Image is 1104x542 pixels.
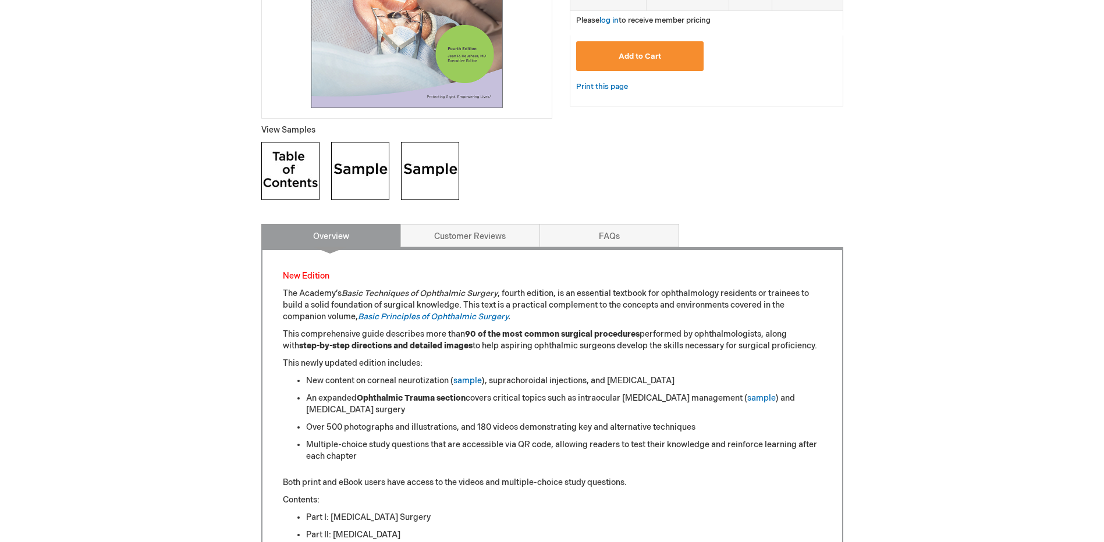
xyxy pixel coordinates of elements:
[261,142,320,200] img: Click to view
[453,376,482,386] a: sample
[283,358,822,369] p: This newly updated edition includes:
[306,375,822,387] li: New content on corneal neurotization ( ), suprachoroidal injections, and [MEDICAL_DATA]
[283,288,822,323] p: The Academy’s , fourth edition, is an essential textbook for ophthalmology residents or trainees ...
[342,288,498,298] em: Basic Techniques of Ophthalmic Surgery
[400,224,540,247] a: Customer Reviews
[283,494,822,506] p: Contents:
[401,142,459,200] img: Click to view
[261,124,552,136] p: View Samples
[283,271,329,281] font: New Edition
[261,224,401,247] a: Overview
[357,393,466,403] strong: Ophthalmic Trauma section
[576,80,628,94] a: Print this page
[465,329,640,339] strong: 90 of the most common surgical procedures
[306,529,822,541] li: Part II: [MEDICAL_DATA]
[576,16,711,25] span: Please to receive member pricing
[299,341,473,351] strong: step-by-step directions and detailed images
[306,439,822,462] li: Multiple-choice study questions that are accessible via QR code, allowing readers to test their k...
[283,329,822,352] p: This comprehensive guide describes more than performed by ophthalmologists, along with to help as...
[306,393,822,416] li: An expanded covers critical topics such as intraocular [MEDICAL_DATA] management ( ) and [MEDICAL...
[576,41,704,71] button: Add to Cart
[599,16,619,25] a: log in
[358,312,510,322] em: .
[331,142,389,200] img: Click to view
[306,422,822,433] li: Over 500 photographs and illustrations, and 180 videos demonstrating key and alternative techniques
[619,52,661,61] span: Add to Cart
[747,393,776,403] a: sample
[306,512,822,523] li: Part I: [MEDICAL_DATA] Surgery
[358,312,508,322] a: Basic Principles of Ophthalmic Surgery
[283,477,822,488] p: Both print and eBook users have access to the videos and multiple-choice study questions.
[539,224,679,247] a: FAQs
